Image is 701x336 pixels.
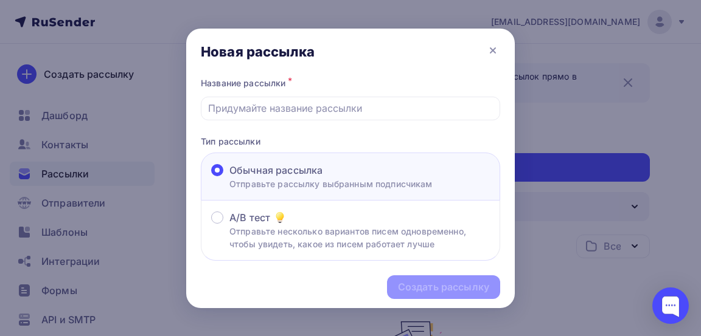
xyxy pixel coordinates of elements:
[201,135,500,148] p: Тип рассылки
[201,75,500,92] div: Название рассылки
[229,225,490,250] p: Отправьте несколько вариантов писем одновременно, чтобы увидеть, какое из писем работает лучше
[229,210,270,225] span: A/B тест
[229,163,323,177] span: Обычная рассылка
[229,177,433,190] p: Отправьте рассылку выбранным подписчикам
[201,43,315,60] div: Новая рассылка
[208,101,493,115] input: Придумайте название рассылки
